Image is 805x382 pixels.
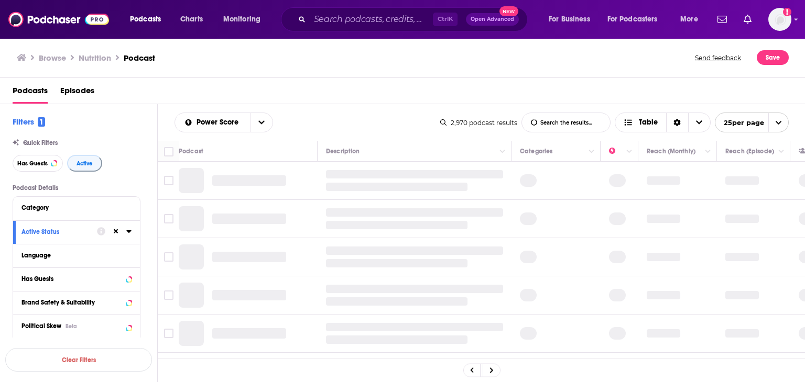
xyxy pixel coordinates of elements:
[21,322,61,330] span: Political Skew
[783,8,791,16] svg: Add a profile image
[164,214,173,223] span: Toggle select row
[13,82,48,104] a: Podcasts
[607,12,658,27] span: For Podcasters
[164,176,173,185] span: Toggle select row
[21,299,123,306] div: Brand Safety & Suitability
[702,145,714,158] button: Column Actions
[13,117,45,127] h2: Filters
[21,275,123,283] div: Has Guests
[757,50,789,65] button: Save
[164,329,173,338] span: Toggle select row
[179,145,203,158] div: Podcast
[768,8,791,31] span: Logged in as Mark.Hayward
[216,11,274,28] button: open menu
[739,10,756,28] a: Show notifications dropdown
[175,119,251,126] button: open menu
[768,8,791,31] button: Show profile menu
[21,201,132,214] button: Category
[164,252,173,262] span: Toggle select row
[496,145,509,158] button: Column Actions
[549,12,590,27] span: For Business
[585,145,598,158] button: Column Actions
[499,6,518,16] span: New
[680,12,698,27] span: More
[310,11,433,28] input: Search podcasts, credits, & more...
[623,145,636,158] button: Column Actions
[124,53,155,63] h3: Podcast
[471,17,514,22] span: Open Advanced
[13,155,63,172] button: Has Guests
[67,155,102,172] button: Active
[60,82,94,104] a: Episodes
[197,119,242,126] span: Power Score
[21,228,90,235] div: Active Status
[164,290,173,300] span: Toggle select row
[609,145,624,158] div: Power Score
[601,11,673,28] button: open menu
[615,113,711,132] button: Choose View
[13,184,140,192] p: Podcast Details
[79,53,111,63] h1: Nutrition
[326,145,360,158] div: Description
[673,11,711,28] button: open menu
[21,204,125,211] div: Category
[21,249,132,262] button: Language
[715,113,789,132] button: open menu
[21,296,132,309] button: Brand Safety & Suitability
[21,252,125,259] div: Language
[291,7,538,31] div: Search podcasts, credits, & more...
[713,10,731,28] a: Show notifications dropdown
[251,113,273,132] button: open menu
[768,8,791,31] img: User Profile
[123,11,175,28] button: open menu
[647,145,695,158] div: Reach (Monthly)
[21,272,132,285] button: Has Guests
[692,50,744,65] button: Send feedback
[520,145,552,158] div: Categories
[39,53,66,63] a: Browse
[130,12,161,27] span: Podcasts
[223,12,260,27] span: Monitoring
[775,145,788,158] button: Column Actions
[433,13,458,26] span: Ctrl K
[23,139,58,147] span: Quick Filters
[466,13,519,26] button: Open AdvancedNew
[17,161,48,166] span: Has Guests
[173,11,209,28] a: Charts
[175,113,273,132] h2: Choose List sort
[21,319,132,332] button: Political SkewBeta
[180,12,203,27] span: Charts
[77,161,93,166] span: Active
[8,9,109,29] img: Podchaser - Follow, Share and Rate Podcasts
[715,115,764,131] span: 25 per page
[639,119,658,126] span: Table
[725,145,774,158] div: Reach (Episode)
[666,113,688,132] div: Sort Direction
[21,225,97,238] button: Active Status
[66,323,77,330] div: Beta
[541,11,603,28] button: open menu
[440,119,517,127] div: 2,970 podcast results
[38,117,45,127] span: 1
[5,348,152,372] button: Clear Filters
